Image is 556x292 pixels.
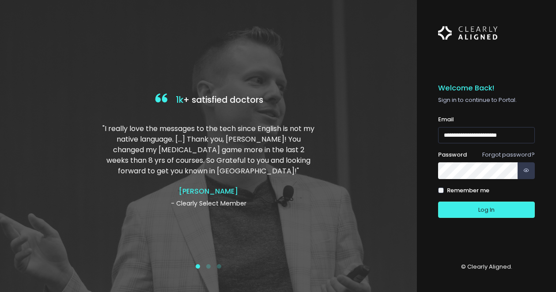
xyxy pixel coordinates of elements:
h4: [PERSON_NAME] [102,187,316,195]
p: Sign in to continue to Portal. [438,96,535,105]
p: © Clearly Aligned. [438,262,535,271]
img: Logo Horizontal [438,21,497,45]
span: 1k [176,94,183,106]
h4: + satisfied doctors [102,91,316,109]
button: Log In [438,202,535,218]
p: "I really love the messages to the tech since English is not my native language. […] Thank you, [... [102,124,316,176]
h5: Welcome Back! [438,84,535,93]
label: Password [438,150,467,159]
a: Forgot password? [482,150,535,159]
p: - Clearly Select Member [102,199,316,208]
label: Remember me [447,186,489,195]
label: Email [438,115,454,124]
